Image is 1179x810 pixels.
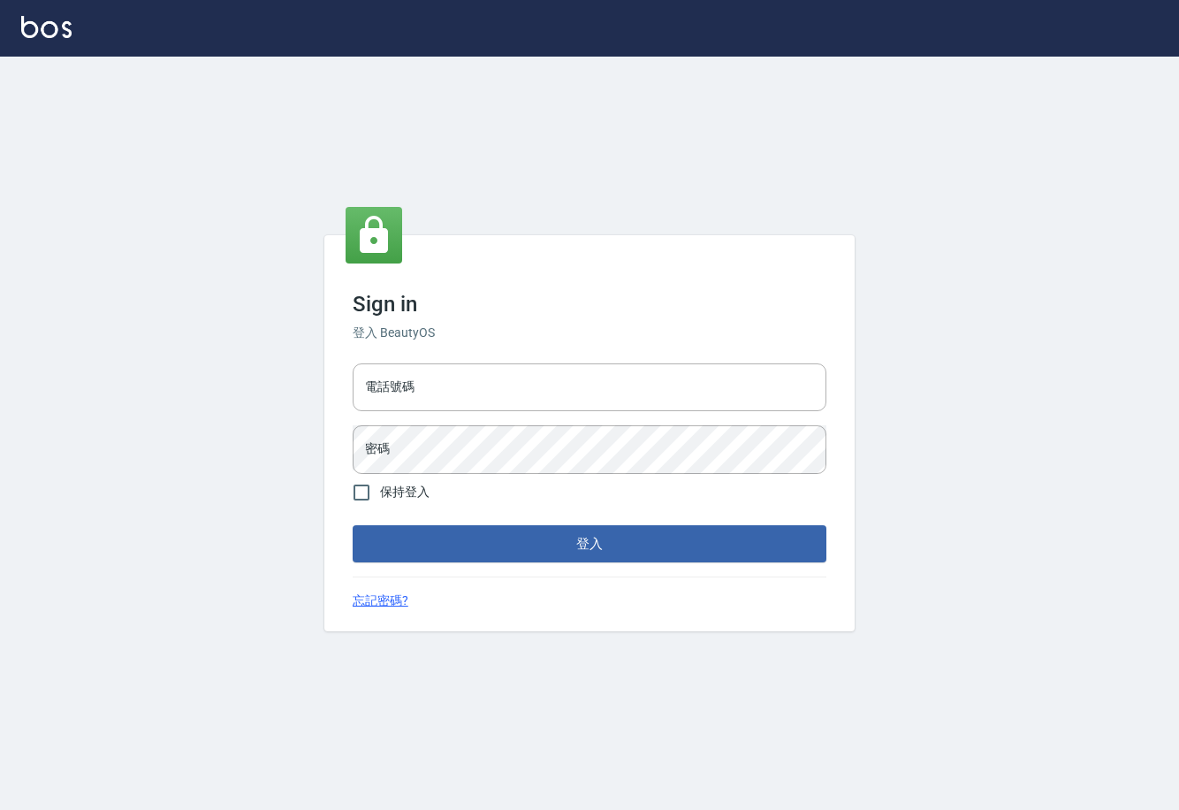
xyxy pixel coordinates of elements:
h6: 登入 BeautyOS [353,324,826,342]
span: 保持登入 [380,483,430,501]
a: 忘記密碼? [353,592,408,610]
h3: Sign in [353,292,826,317]
img: Logo [21,16,72,38]
button: 登入 [353,525,826,562]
